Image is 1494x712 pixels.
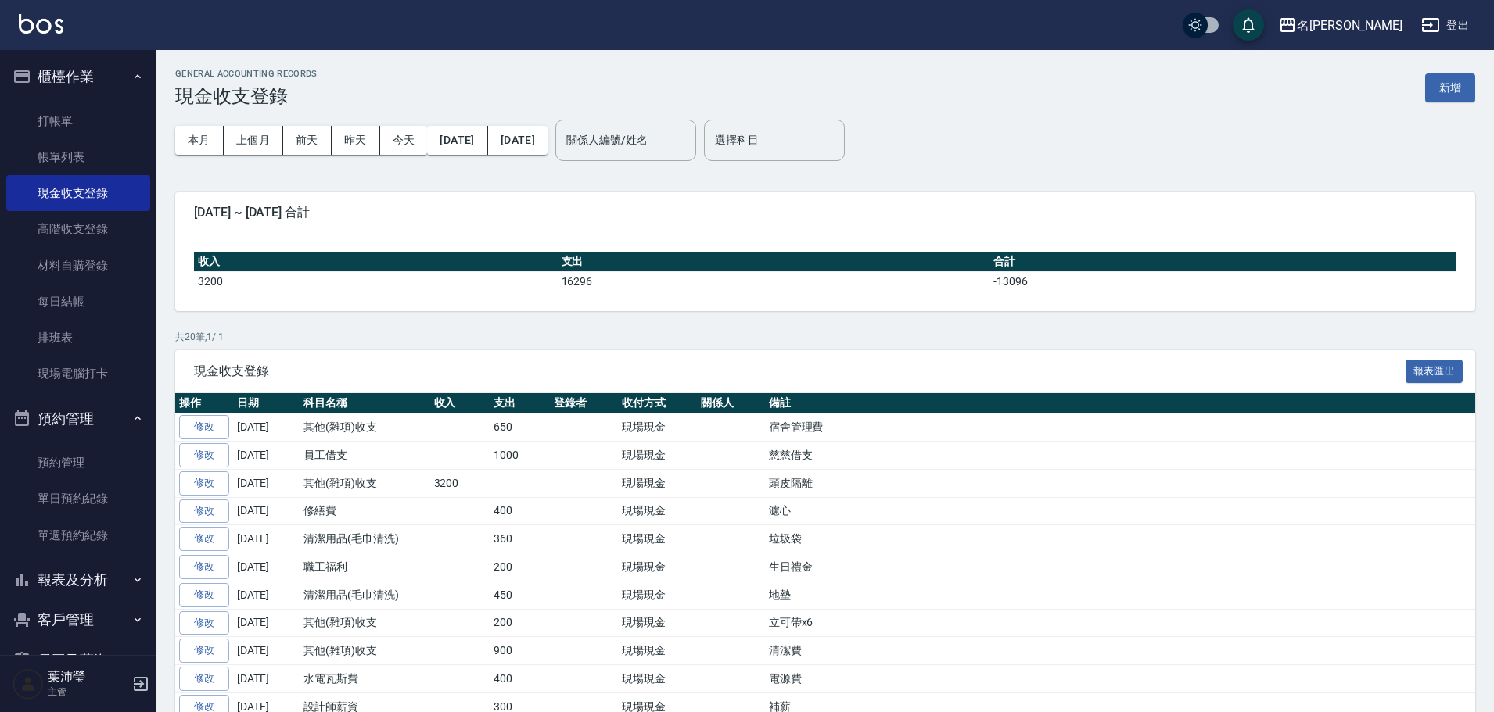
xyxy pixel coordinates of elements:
button: 新增 [1425,73,1475,102]
td: [DATE] [233,581,300,609]
td: [DATE] [233,525,300,553]
td: 宿舍管理費 [765,413,1475,442]
a: 單週預約紀錄 [6,517,150,553]
a: 高階收支登錄 [6,211,150,247]
a: 排班表 [6,320,150,356]
td: 200 [490,609,550,637]
button: [DATE] [427,126,487,155]
button: 員工及薪資 [6,640,150,681]
td: 200 [490,553,550,581]
td: 頭皮隔離 [765,469,1475,497]
a: 材料自購登錄 [6,248,150,284]
a: 現場電腦打卡 [6,356,150,392]
td: 360 [490,525,550,553]
button: 報表匯出 [1406,360,1463,384]
td: 現場現金 [618,609,697,637]
img: Person [13,668,44,699]
td: 現場現金 [618,497,697,525]
td: 3200 [430,469,490,497]
th: 登錄者 [550,393,618,413]
a: 預約管理 [6,445,150,481]
button: 今天 [380,126,428,155]
td: 電源費 [765,665,1475,693]
td: 濾心 [765,497,1475,525]
td: -13096 [989,271,1456,292]
td: [DATE] [233,637,300,665]
td: 垃圾袋 [765,525,1475,553]
td: 900 [490,637,550,665]
img: Logo [19,14,63,34]
th: 日期 [233,393,300,413]
td: 員工借支 [300,442,430,470]
a: 修改 [179,471,229,496]
a: 修改 [179,415,229,439]
a: 新增 [1425,80,1475,95]
th: 收付方式 [618,393,697,413]
td: 立可帶x6 [765,609,1475,637]
th: 操作 [175,393,233,413]
td: 現場現金 [618,665,697,693]
td: 其他(雜項)收支 [300,637,430,665]
a: 修改 [179,527,229,551]
td: 3200 [194,271,558,292]
button: save [1233,9,1264,41]
a: 修改 [179,611,229,635]
a: 現金收支登錄 [6,175,150,211]
td: 生日禮金 [765,553,1475,581]
th: 收入 [430,393,490,413]
a: 修改 [179,667,229,691]
th: 關係人 [697,393,765,413]
td: 現場現金 [618,637,697,665]
td: 清潔用品(毛巾清洗) [300,525,430,553]
td: 清潔用品(毛巾清洗) [300,581,430,609]
div: 名[PERSON_NAME] [1297,16,1402,35]
td: [DATE] [233,413,300,442]
td: [DATE] [233,553,300,581]
span: 現金收支登錄 [194,363,1406,379]
button: 客戶管理 [6,599,150,640]
button: 昨天 [332,126,380,155]
td: 職工福利 [300,553,430,581]
th: 合計 [989,252,1456,272]
a: 修改 [179,555,229,579]
th: 科目名稱 [300,393,430,413]
td: 400 [490,497,550,525]
h2: GENERAL ACCOUNTING RECORDS [175,69,318,79]
button: 名[PERSON_NAME] [1272,9,1409,41]
td: [DATE] [233,442,300,470]
td: 慈慈借支 [765,442,1475,470]
button: 報表及分析 [6,560,150,600]
th: 支出 [490,393,550,413]
h5: 葉沛瑩 [48,669,127,685]
button: 櫃檯作業 [6,56,150,97]
a: 打帳單 [6,103,150,139]
td: [DATE] [233,609,300,637]
a: 報表匯出 [1406,363,1463,377]
td: 16296 [558,271,990,292]
td: 現場現金 [618,442,697,470]
td: 650 [490,413,550,442]
td: 其他(雜項)收支 [300,469,430,497]
button: 本月 [175,126,224,155]
p: 主管 [48,685,127,699]
td: [DATE] [233,665,300,693]
a: 修改 [179,443,229,467]
td: [DATE] [233,497,300,525]
td: [DATE] [233,469,300,497]
button: 登出 [1415,11,1475,40]
th: 收入 [194,252,558,272]
a: 修改 [179,499,229,524]
a: 修改 [179,583,229,607]
td: 450 [490,581,550,609]
a: 每日結帳 [6,284,150,320]
td: 清潔費 [765,637,1475,665]
p: 共 20 筆, 1 / 1 [175,330,1475,344]
a: 單日預約紀錄 [6,481,150,517]
button: 預約管理 [6,399,150,439]
td: 1000 [490,442,550,470]
td: 現場現金 [618,581,697,609]
button: 上個月 [224,126,283,155]
span: [DATE] ~ [DATE] 合計 [194,205,1456,220]
button: 前天 [283,126,332,155]
td: 400 [490,665,550,693]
